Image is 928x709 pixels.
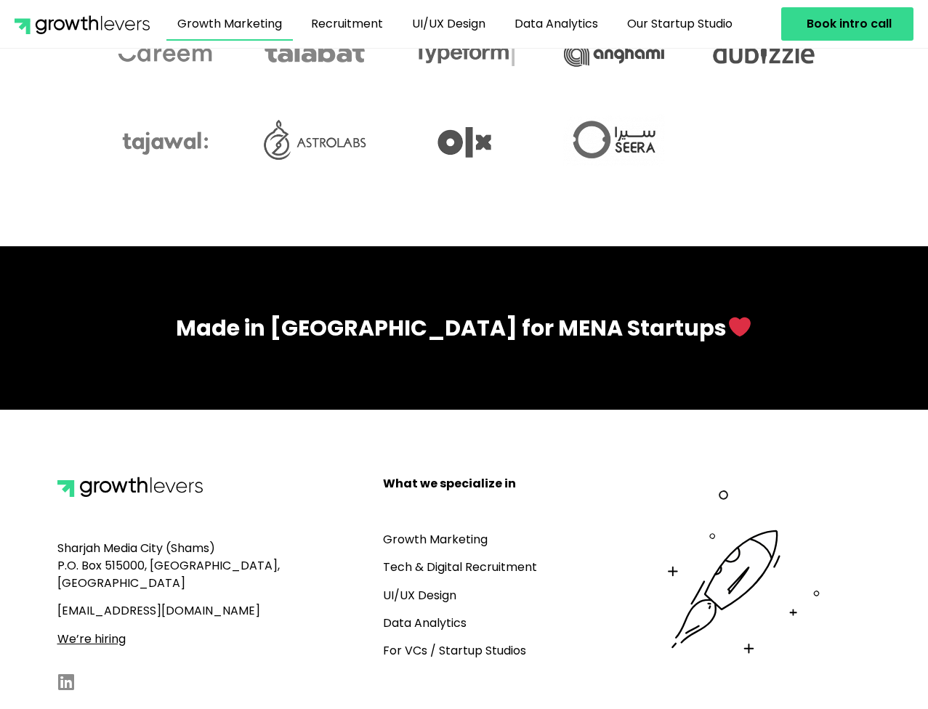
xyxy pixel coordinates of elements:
[729,316,751,338] img: ❤️
[57,602,260,619] span: [EMAIL_ADDRESS][DOMAIN_NAME]
[300,7,394,41] a: Recruitment
[383,531,488,548] a: Growth Marketing
[807,18,892,30] span: Book intro call
[781,7,913,41] a: Book intro call
[616,7,743,41] a: Our Startup Studio
[65,312,863,344] div: Made in [GEOGRAPHIC_DATA] for MENA Startups
[57,631,126,647] a: We’re hiring
[401,7,496,41] a: UI/UX Design
[383,642,526,659] a: For VCs / Startup Studios
[166,7,293,41] a: Growth Marketing
[57,540,280,591] span: Sharjah Media City (Shams) P.O. Box 515000, [GEOGRAPHIC_DATA], [GEOGRAPHIC_DATA]
[383,559,537,575] a: Tech & Digital Recruitment
[383,475,516,492] b: What we specialize in
[504,7,609,41] a: Data Analytics
[383,587,456,604] a: UI/UX Design
[150,7,761,41] nav: Menu
[383,615,467,631] a: Data Analytics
